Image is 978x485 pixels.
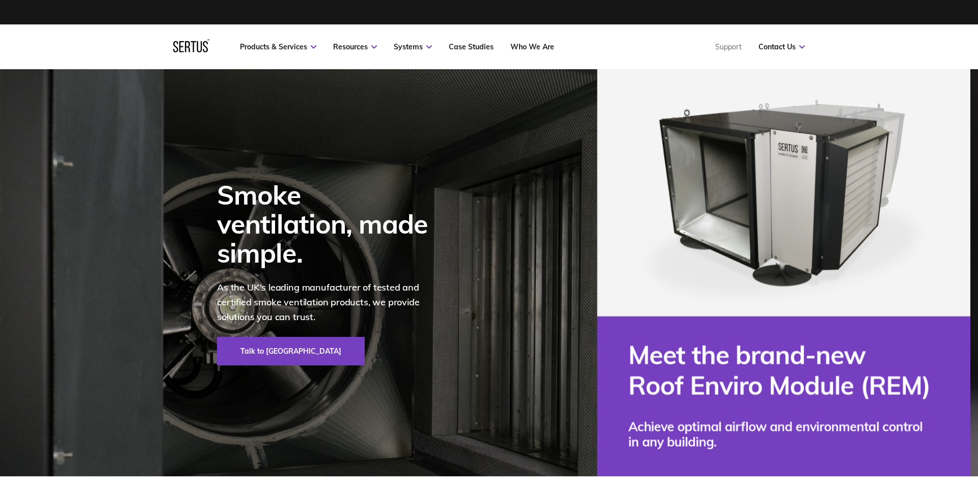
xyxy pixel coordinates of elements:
[758,42,805,51] a: Contact Us
[217,180,441,268] div: Smoke ventilation, made simple.
[240,42,316,51] a: Products & Services
[394,42,432,51] a: Systems
[715,42,742,51] a: Support
[449,42,494,51] a: Case Studies
[333,42,377,51] a: Resources
[217,280,441,324] p: As the UK's leading manufacturer of tested and certified smoke ventilation products, we provide s...
[217,337,365,365] a: Talk to [GEOGRAPHIC_DATA]
[510,42,554,51] a: Who We Are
